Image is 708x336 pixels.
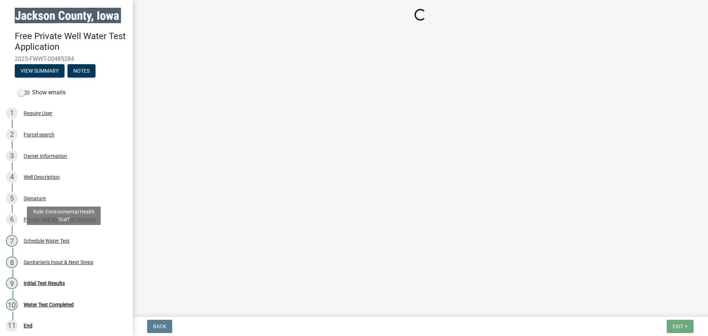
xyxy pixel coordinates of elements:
[24,260,93,265] div: Sanitarian's Input & Next Steps
[24,111,52,116] div: Require User
[15,31,127,52] h4: Free Private Well Water Test Application
[15,55,118,62] span: 2025-FWWT-00485284
[6,150,18,162] div: 3
[6,256,18,268] div: 8
[6,214,18,225] div: 6
[15,68,65,74] wm-modal-confirm: Summary
[24,302,74,307] div: Water Test Completed
[24,217,96,222] div: Private Well Water Test Request
[15,8,121,23] img: Jackson County, Iowa
[673,323,683,329] span: Exit
[24,323,32,328] div: End
[153,323,166,329] span: Back
[24,132,55,137] div: Parcel search
[67,68,96,74] wm-modal-confirm: Notes
[6,277,18,289] div: 9
[18,88,66,97] label: Show emails
[24,281,65,286] div: Initial Test Results
[147,320,172,333] button: Back
[6,129,18,141] div: 2
[6,171,18,183] div: 4
[6,107,18,119] div: 1
[6,299,18,311] div: 10
[667,320,694,333] button: Exit
[15,64,65,77] button: View Summary
[6,320,18,332] div: 11
[67,64,96,77] button: Notes
[6,193,18,204] div: 5
[24,238,70,243] div: Schedule Water Test
[27,207,101,225] div: Role: Environmental Health Staff
[24,196,46,201] div: Signature
[24,174,60,180] div: Well Description
[6,235,18,247] div: 7
[24,153,67,159] div: Owner Information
